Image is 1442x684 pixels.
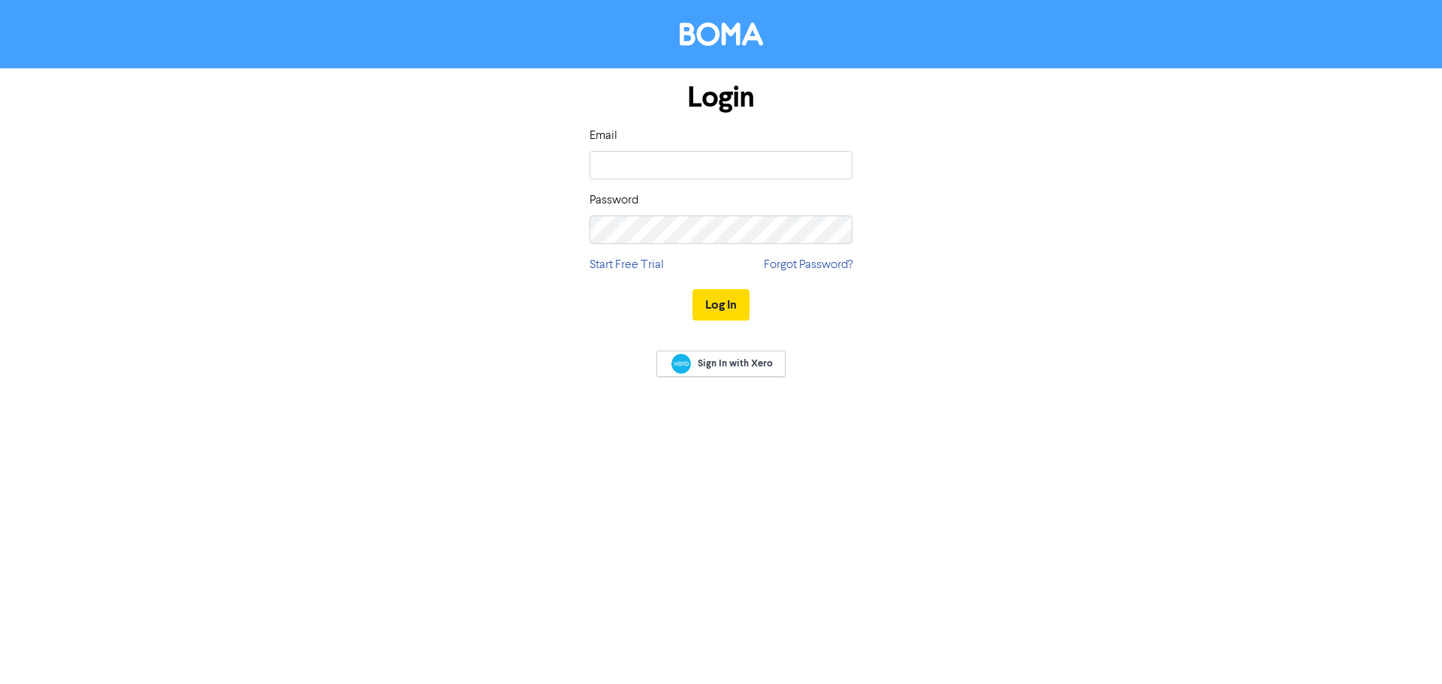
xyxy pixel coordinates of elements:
label: Password [590,191,638,209]
a: Start Free Trial [590,256,664,274]
a: Sign In with Xero [656,351,786,377]
img: Xero logo [671,354,691,374]
span: Sign In with Xero [698,357,773,370]
a: Forgot Password? [764,256,852,274]
h1: Login [590,80,852,115]
label: Email [590,127,617,145]
button: Log In [692,289,750,321]
img: BOMA Logo [680,23,763,46]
